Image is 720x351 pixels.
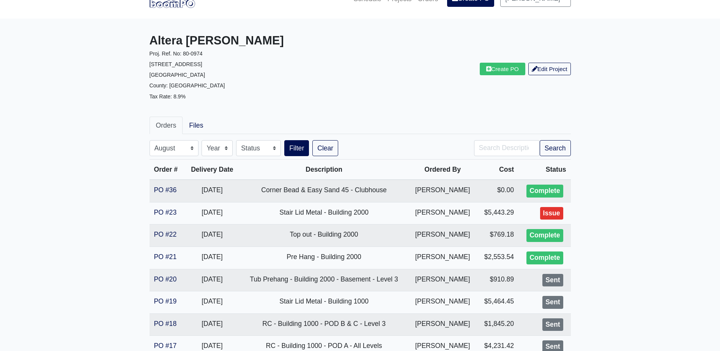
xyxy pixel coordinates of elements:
[542,318,563,331] div: Sent
[526,229,563,242] div: Complete
[540,207,563,220] div: Issue
[154,275,177,283] a: PO #20
[239,269,408,291] td: Tub Prehang - Building 2000 - Basement - Level 3
[526,185,563,198] div: Complete
[150,82,225,89] small: County: [GEOGRAPHIC_DATA]
[408,202,477,225] td: [PERSON_NAME]
[542,274,563,287] div: Sent
[239,225,408,247] td: Top out - Building 2000
[150,51,203,57] small: Proj. Ref. No: 80-0974
[408,160,477,180] th: Ordered By
[239,247,408,269] td: Pre Hang - Building 2000
[477,225,519,247] td: $769.18
[474,140,540,156] input: Search
[477,269,519,291] td: $910.89
[150,160,185,180] th: Order #
[312,140,338,156] a: Clear
[480,63,525,75] a: Create PO
[184,269,239,291] td: [DATE]
[239,202,408,225] td: Stair Lid Metal - Building 2000
[540,140,571,156] button: Search
[284,140,309,156] button: Filter
[184,313,239,336] td: [DATE]
[477,160,519,180] th: Cost
[184,202,239,225] td: [DATE]
[408,291,477,314] td: [PERSON_NAME]
[154,209,177,216] a: PO #23
[239,313,408,336] td: RC - Building 1000 - POD B & C - Level 3
[408,247,477,269] td: [PERSON_NAME]
[184,180,239,202] td: [DATE]
[542,296,563,309] div: Sent
[154,342,177,349] a: PO #17
[477,202,519,225] td: $5,443.29
[150,117,183,134] a: Orders
[408,269,477,291] td: [PERSON_NAME]
[184,291,239,314] td: [DATE]
[528,63,571,75] a: Edit Project
[150,61,202,67] small: [STREET_ADDRESS]
[477,247,519,269] td: $2,553.54
[239,180,408,202] td: Corner Bead & Easy Sand 45 - Clubhouse
[183,117,210,134] a: Files
[239,160,408,180] th: Description
[408,225,477,247] td: [PERSON_NAME]
[154,297,177,305] a: PO #19
[154,231,177,238] a: PO #22
[184,225,239,247] td: [DATE]
[477,291,519,314] td: $5,464.45
[477,180,519,202] td: $0.00
[184,247,239,269] td: [DATE]
[150,34,354,48] h3: Altera [PERSON_NAME]
[154,253,177,261] a: PO #21
[184,160,239,180] th: Delivery Date
[154,320,177,327] a: PO #18
[150,72,205,78] small: [GEOGRAPHIC_DATA]
[239,291,408,314] td: Stair Lid Metal - Building 1000
[518,160,570,180] th: Status
[408,313,477,336] td: [PERSON_NAME]
[408,180,477,202] td: [PERSON_NAME]
[154,186,177,194] a: PO #36
[150,93,186,100] small: Tax Rate: 8.9%
[526,251,563,264] div: Complete
[477,313,519,336] td: $1,845.20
